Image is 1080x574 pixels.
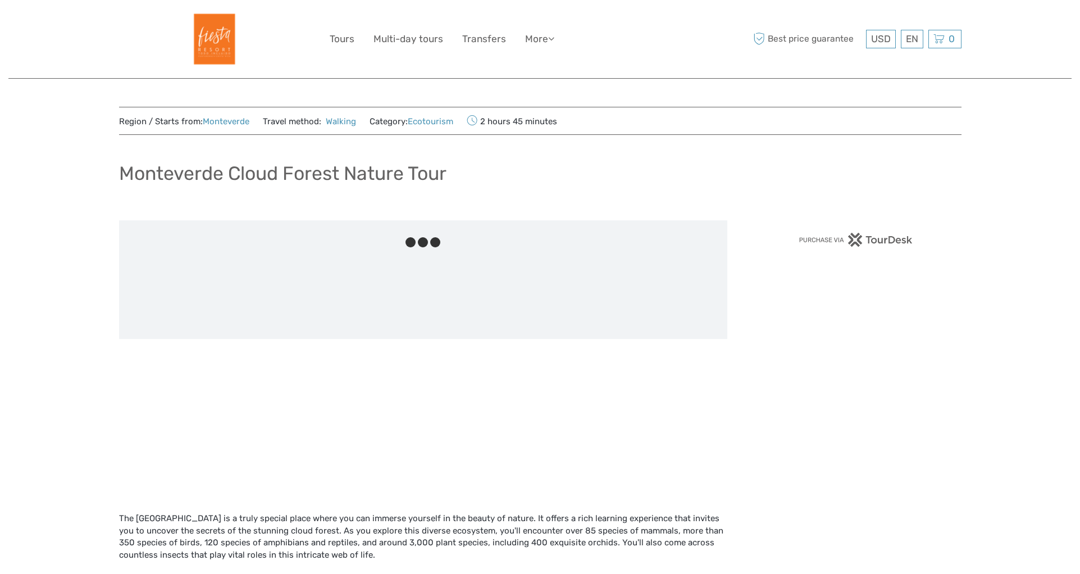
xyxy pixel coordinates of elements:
a: Monteverde [203,116,249,126]
a: Multi-day tours [373,31,443,47]
span: USD [871,33,891,44]
h1: Monteverde Cloud Forest Nature Tour [119,162,446,185]
span: 0 [947,33,956,44]
a: Transfers [462,31,506,47]
span: Travel method: [263,113,357,129]
span: Region / Starts from: [119,116,249,128]
a: Walking [321,116,357,126]
div: EN [901,30,923,48]
span: Best price guarantee [751,30,863,48]
img: Fiesta Resort [182,8,243,70]
a: Tours [330,31,354,47]
span: 2 hours 45 minutes [467,113,557,129]
span: Category: [370,116,453,128]
a: Ecotourism [408,116,453,126]
img: PurchaseViaTourDesk.png [799,233,913,247]
a: More [525,31,554,47]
